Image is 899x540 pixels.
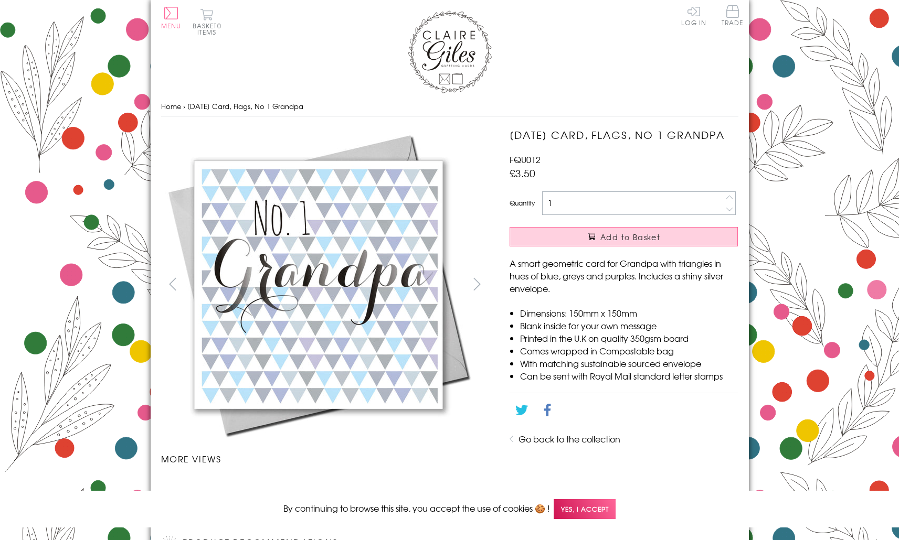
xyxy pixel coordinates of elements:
li: Carousel Page 2 [243,476,325,499]
p: A smart geometric card for Grandpa with triangles in hues of blue, greys and purples. Includes a ... [510,257,738,295]
li: Comes wrapped in Compostable bag [520,344,738,357]
button: prev [161,272,185,296]
img: Claire Giles Greetings Cards [408,10,492,93]
a: Home [161,101,181,111]
button: next [465,272,489,296]
h3: More views [161,452,489,465]
li: Can be sent with Royal Mail standard letter stamps [520,370,738,382]
label: Quantity [510,198,535,208]
button: Menu [161,7,182,29]
span: 0 items [197,21,221,37]
li: Dimensions: 150mm x 150mm [520,307,738,319]
li: Printed in the U.K on quality 350gsm board [520,332,738,344]
span: › [183,101,185,111]
a: Log In [681,5,706,26]
span: Menu [161,21,182,30]
span: [DATE] Card, Flags, No 1 Grandpa [187,101,303,111]
span: Yes, I accept [554,499,616,520]
button: Add to Basket [510,227,738,246]
img: Father's Day Card, Flags, No 1 Grandpa [202,488,202,489]
ul: Carousel Pagination [161,476,489,499]
img: Father's Day Card, Flags, No 1 Grandpa [161,127,476,442]
span: Add to Basket [600,232,660,242]
h1: [DATE] Card, Flags, No 1 Grandpa [510,127,738,143]
span: £3.50 [510,166,535,180]
button: Basket0 items [193,8,221,35]
li: Carousel Page 1 (Current Slide) [161,476,243,499]
li: With matching sustainable sourced envelope [520,357,738,370]
a: Trade [722,5,744,28]
nav: breadcrumbs [161,96,738,117]
img: Father's Day Card, Flags, No 1 Grandpa [283,488,284,489]
li: Blank inside for your own message [520,319,738,332]
span: Trade [722,5,744,26]
span: FQU012 [510,153,541,166]
a: Go back to the collection [519,433,620,445]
